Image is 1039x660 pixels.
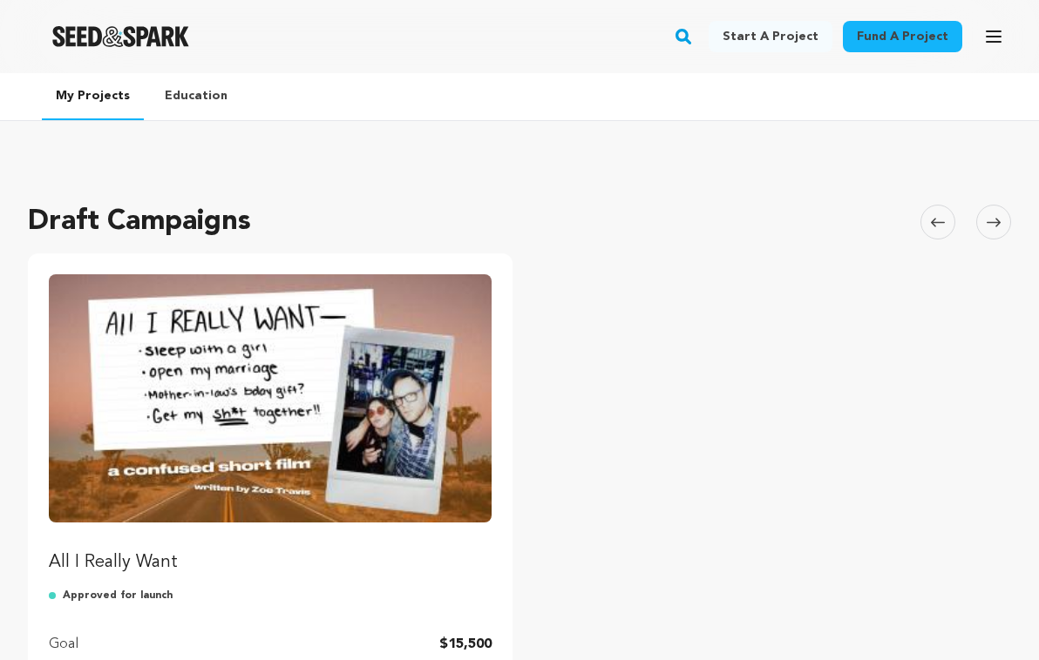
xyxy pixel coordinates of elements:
img: approved-for-launch.svg [49,589,63,603]
a: Seed&Spark Homepage [52,26,189,47]
a: Fund a project [843,21,962,52]
p: $15,500 [439,634,492,655]
p: All I Really Want [49,550,492,575]
a: My Projects [42,73,144,120]
p: Goal [49,634,78,655]
a: Fund All I Really Want [49,274,492,575]
img: Seed&Spark Logo Dark Mode [52,26,189,47]
a: Education [151,73,241,118]
a: Start a project [709,21,832,52]
h2: Draft Campaigns [28,201,251,243]
p: Approved for launch [49,589,492,603]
